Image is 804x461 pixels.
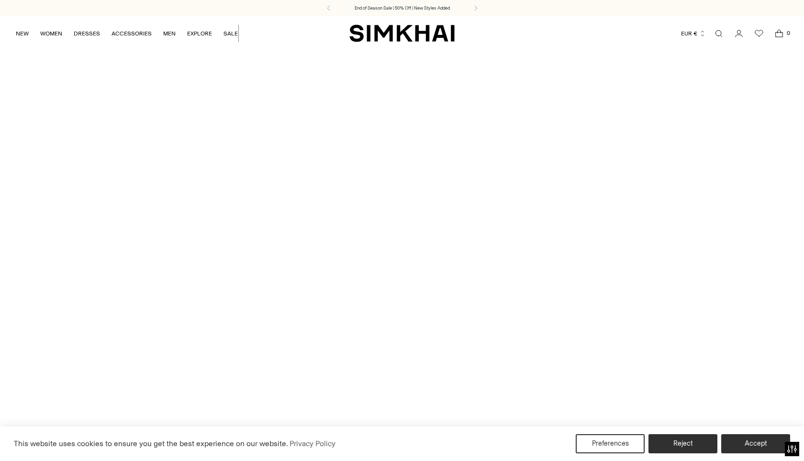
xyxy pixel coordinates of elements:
[223,23,238,44] a: SALE
[729,24,748,43] a: Go to the account page
[709,24,728,43] a: Open search modal
[14,439,288,448] span: This website uses cookies to ensure you get the best experience on our website.
[40,23,62,44] a: WOMEN
[16,23,29,44] a: NEW
[681,23,706,44] button: EUR €
[74,23,100,44] a: DRESSES
[288,437,337,451] a: Privacy Policy (opens in a new tab)
[349,24,455,43] a: SIMKHAI
[112,23,152,44] a: ACCESSORIES
[163,23,176,44] a: MEN
[187,23,212,44] a: EXPLORE
[784,29,793,37] span: 0
[749,24,769,43] a: Wishlist
[770,24,789,43] a: Open cart modal
[576,434,645,453] button: Preferences
[721,434,790,453] button: Accept
[648,434,717,453] button: Reject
